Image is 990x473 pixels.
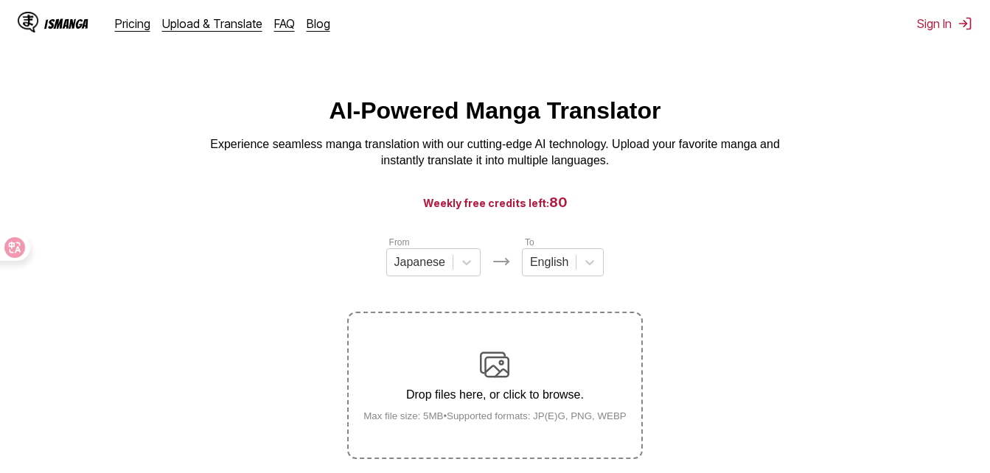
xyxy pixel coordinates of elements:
[35,193,955,211] h3: Weekly free credits left:
[352,388,638,402] p: Drop files here, or click to browse.
[201,136,790,169] p: Experience seamless manga translation with our cutting-edge AI technology. Upload your favorite m...
[274,16,295,31] a: FAQ
[162,16,262,31] a: Upload & Translate
[18,12,115,35] a: IsManga LogoIsManga
[917,16,972,31] button: Sign In
[389,237,410,248] label: From
[330,97,661,125] h1: AI-Powered Manga Translator
[958,16,972,31] img: Sign out
[549,195,568,210] span: 80
[525,237,534,248] label: To
[18,12,38,32] img: IsManga Logo
[44,17,88,31] div: IsManga
[307,16,330,31] a: Blog
[352,410,638,421] small: Max file size: 5MB • Supported formats: JP(E)G, PNG, WEBP
[492,253,510,270] img: Languages icon
[115,16,150,31] a: Pricing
